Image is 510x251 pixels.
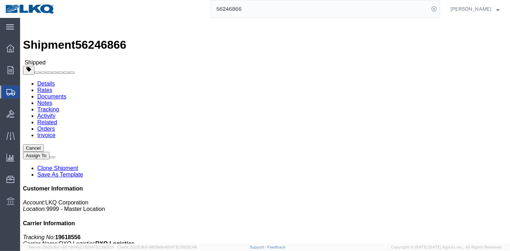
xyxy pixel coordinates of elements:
span: [DATE] 09:51:11 [87,245,114,249]
a: Feedback [267,245,285,249]
span: Copyright © [DATE]-[DATE] Agistix Inc., All Rights Reserved [391,244,501,250]
img: logo [5,4,55,14]
span: Client: 2025.18.0-9839db4 [117,245,197,249]
iframe: FS Legacy Container [20,18,510,243]
input: Search for shipment number, reference number [211,0,429,18]
span: Praveen Nagaraj [450,5,491,13]
span: Server: 2025.18.0-dd719145275 [29,245,114,249]
button: [PERSON_NAME] [450,5,500,13]
a: Support [250,245,268,249]
span: [DATE] 09:32:48 [167,245,197,249]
